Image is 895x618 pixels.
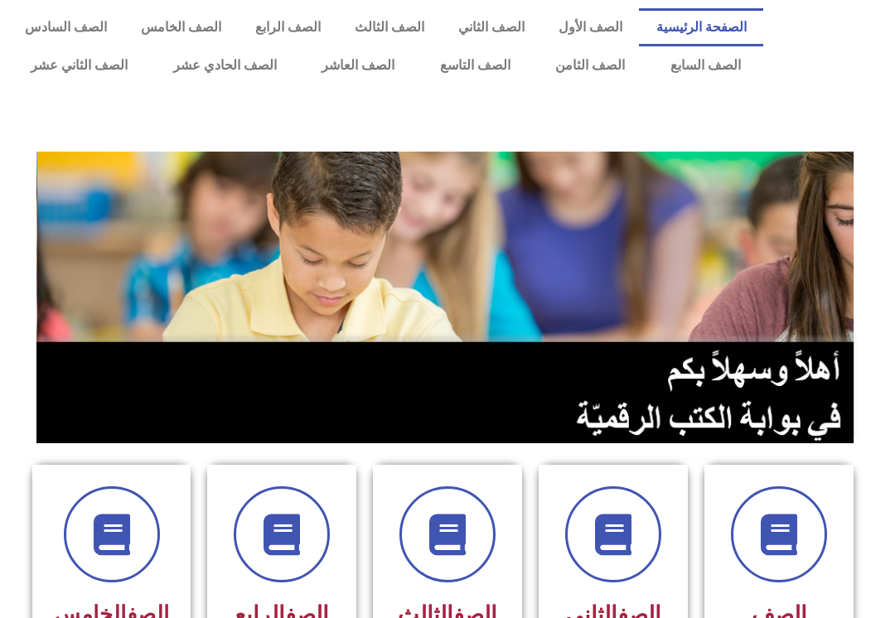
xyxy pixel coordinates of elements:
a: الصف الأول [541,8,639,46]
a: الصف الثاني [441,8,541,46]
a: الصف الحادي عشر [150,46,299,84]
a: الصف السادس [8,8,124,46]
a: الصف الثامن [533,46,648,84]
a: الصف الرابع [239,8,338,46]
a: الصف العاشر [299,46,418,84]
a: الصف الثاني عشر [8,46,151,84]
a: الصف الثالث [338,8,442,46]
a: الصف التاسع [417,46,533,84]
a: الصفحة الرئيسية [639,8,763,46]
a: الصف الخامس [124,8,239,46]
a: الصف السابع [647,46,763,84]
